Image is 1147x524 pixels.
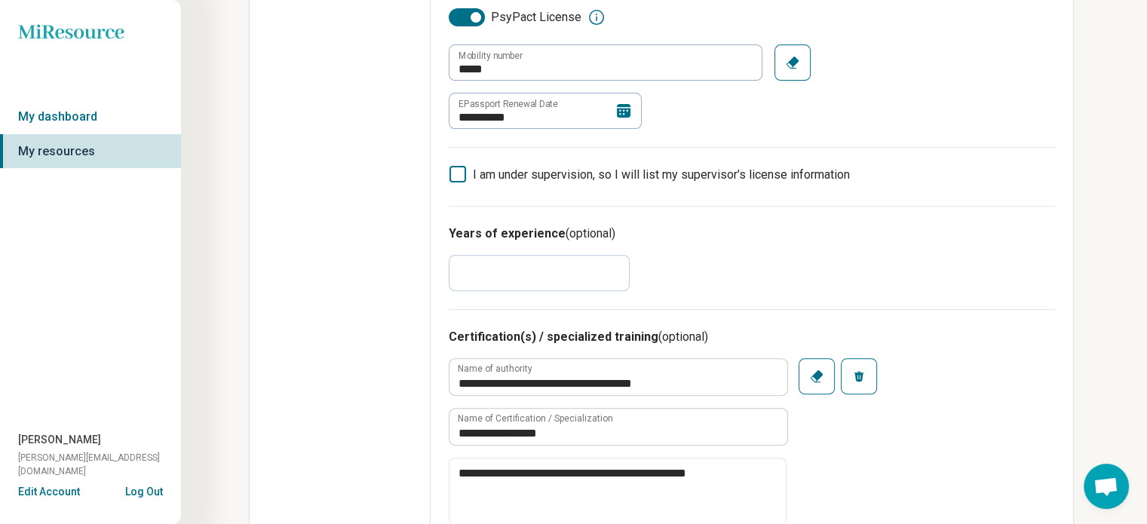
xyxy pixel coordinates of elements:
h3: Certification(s) / specialized training [449,328,1055,346]
span: (optional) [566,226,615,241]
span: I am under supervision, so I will list my supervisor’s license information [473,167,850,182]
span: [PERSON_NAME][EMAIL_ADDRESS][DOMAIN_NAME] [18,451,181,478]
span: (optional) [658,329,708,344]
button: Log Out [125,484,163,496]
label: PsyPact License [449,8,581,26]
span: [PERSON_NAME] [18,432,101,448]
h3: Years of experience [449,225,1055,243]
a: Open chat [1084,464,1129,509]
label: Name of authority [458,364,532,373]
label: Name of Certification / Specialization [458,414,613,423]
button: Edit Account [18,484,80,500]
